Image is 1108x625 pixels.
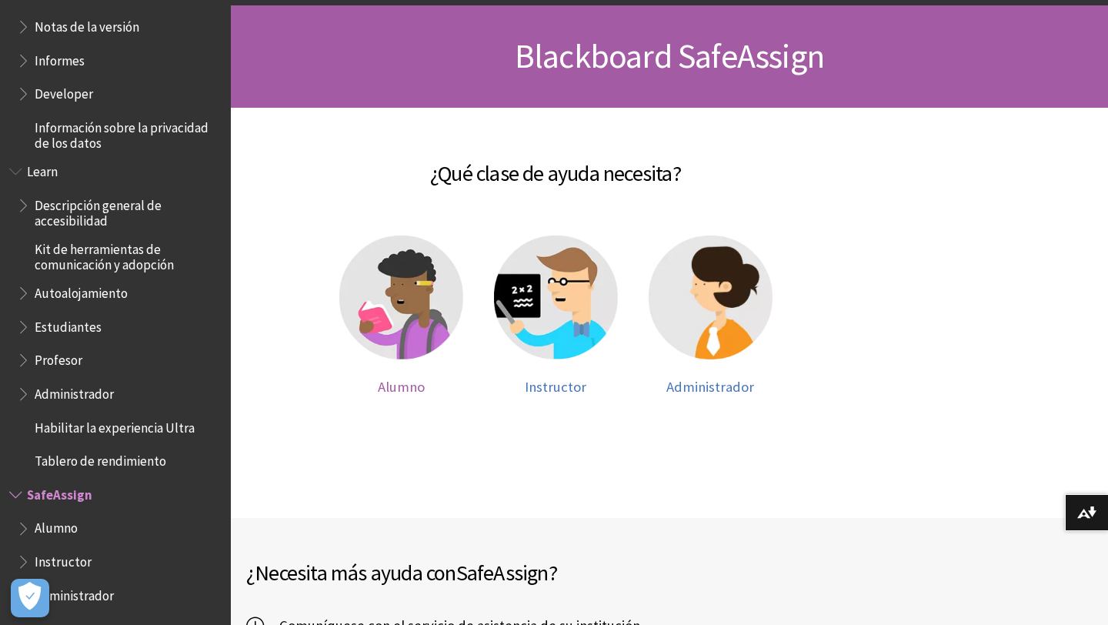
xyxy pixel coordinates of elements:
[494,236,618,359] img: Ayuda para el profesor
[35,347,82,368] span: Profesor
[35,549,92,570] span: Instructor
[35,14,139,35] span: Notas de la versión
[35,314,102,335] span: Estudiantes
[35,48,85,69] span: Informes
[339,236,463,395] a: Ayuda para el estudiante Alumno
[27,159,58,179] span: Learn
[35,192,220,229] span: Descripción general de accesibilidad
[35,81,93,102] span: Developer
[339,236,463,359] img: Ayuda para el estudiante
[11,579,49,617] button: Abrir preferencias
[246,556,669,589] h2: ¿Necesita más ayuda con ?
[35,448,166,469] span: Tablero de rendimiento
[378,378,425,396] span: Alumno
[35,381,114,402] span: Administrador
[456,559,549,587] span: SafeAssign
[9,159,222,474] nav: Book outline for Blackboard Learn Help
[649,236,773,359] img: Ayuda para el administrador
[35,115,220,151] span: Información sobre la privacidad de los datos
[494,236,618,395] a: Ayuda para el profesor Instructor
[525,378,586,396] span: Instructor
[35,516,78,536] span: Alumno
[35,415,195,436] span: Habilitar la experiencia Ultra
[246,139,865,189] h2: ¿Qué clase de ayuda necesita?
[515,35,824,77] span: Blackboard SafeAssign
[9,482,222,609] nav: Book outline for Blackboard SafeAssign
[35,236,220,272] span: Kit de herramientas de comunicación y adopción
[649,236,773,395] a: Ayuda para el administrador Administrador
[27,482,92,503] span: SafeAssign
[35,583,114,603] span: Administrador
[35,280,128,301] span: Autoalojamiento
[666,378,754,396] span: Administrador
